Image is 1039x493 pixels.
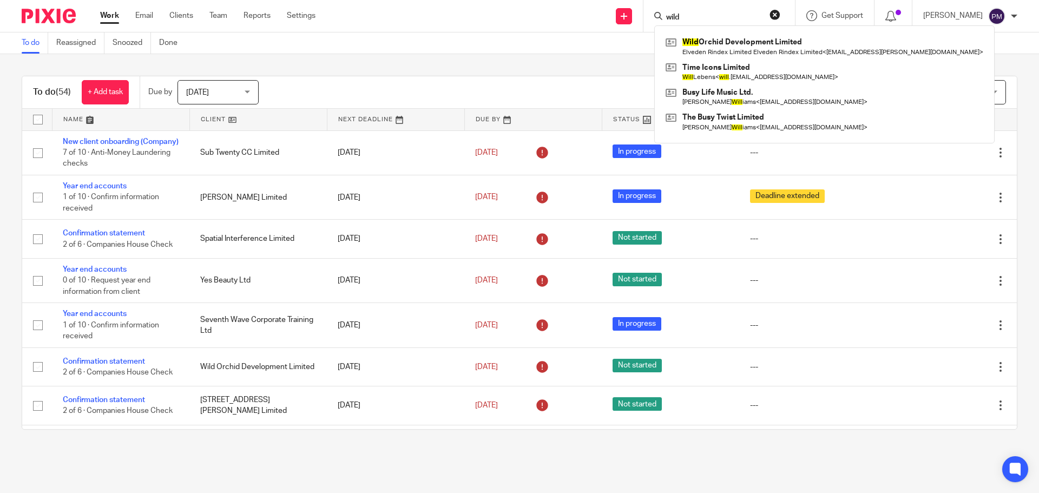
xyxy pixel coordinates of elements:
a: Year end accounts [63,266,127,273]
span: Not started [613,231,662,245]
td: Seventh Wave Corporate Training Ltd [189,303,327,347]
a: Reassigned [56,32,104,54]
a: Email [135,10,153,21]
input: Search [665,13,762,23]
td: Yes Beauty Ltd [189,258,327,303]
span: 7 of 10 · Anti-Money Laundering checks [63,149,170,168]
td: [PERSON_NAME] Limited [189,175,327,219]
div: --- [750,233,869,244]
span: [DATE] [475,194,498,201]
a: To do [22,32,48,54]
a: Reports [244,10,271,21]
td: [STREET_ADDRESS][PERSON_NAME] Limited [189,386,327,425]
a: Year end accounts [63,182,127,190]
a: Confirmation statement [63,229,145,237]
span: [DATE] [475,363,498,371]
img: Pixie [22,9,76,23]
a: Clients [169,10,193,21]
span: 2 of 6 · Companies House Check [63,241,173,248]
a: Confirmation statement [63,358,145,365]
td: Carvil Ventures Limited [189,425,327,463]
span: [DATE] [475,402,498,409]
a: Work [100,10,119,21]
span: [DATE] [475,235,498,242]
p: Due by [148,87,172,97]
span: Get Support [821,12,863,19]
div: --- [750,361,869,372]
a: Snoozed [113,32,151,54]
td: [DATE] [327,425,464,463]
span: Deadline extended [750,189,825,203]
span: 1 of 10 · Confirm information received [63,321,159,340]
td: [DATE] [327,175,464,219]
span: 0 of 10 · Request year end information from client [63,277,150,295]
td: [DATE] [327,258,464,303]
td: [DATE] [327,220,464,258]
span: [DATE] [186,89,209,96]
td: [DATE] [327,303,464,347]
td: [DATE] [327,130,464,175]
td: Wild Orchid Development Limited [189,347,327,386]
h1: To do [33,87,71,98]
span: 2 of 6 · Companies House Check [63,407,173,415]
td: [DATE] [327,347,464,386]
p: [PERSON_NAME] [923,10,983,21]
span: Not started [613,273,662,286]
span: [DATE] [475,277,498,284]
a: Settings [287,10,315,21]
div: --- [750,320,869,331]
button: Clear [770,9,780,20]
td: [DATE] [327,386,464,425]
span: Not started [613,397,662,411]
a: Team [209,10,227,21]
div: --- [750,400,869,411]
span: 2 of 6 · Companies House Check [63,369,173,376]
a: Done [159,32,186,54]
span: [DATE] [475,149,498,156]
a: New client onboarding (Company) [63,138,179,146]
span: [DATE] [475,321,498,329]
span: In progress [613,144,661,158]
span: 1 of 10 · Confirm information received [63,194,159,213]
span: In progress [613,317,661,331]
span: (54) [56,88,71,96]
div: --- [750,147,869,158]
div: --- [750,275,869,286]
span: In progress [613,189,661,203]
img: svg%3E [988,8,1005,25]
span: Not started [613,359,662,372]
td: Spatial Interference Limited [189,220,327,258]
td: Sub Twenty CC Limited [189,130,327,175]
a: + Add task [82,80,129,104]
a: Confirmation statement [63,396,145,404]
a: Year end accounts [63,310,127,318]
